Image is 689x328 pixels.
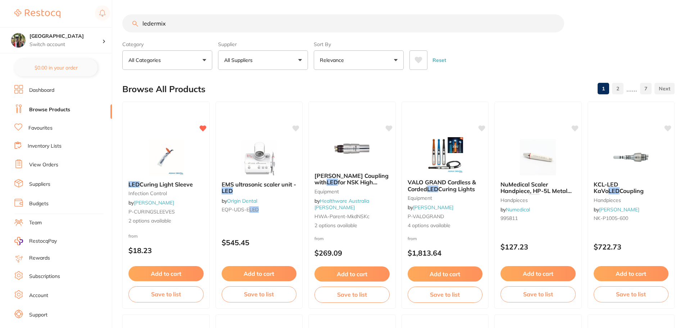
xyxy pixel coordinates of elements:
[594,206,639,213] span: by
[222,266,297,281] button: Add to cart
[314,287,390,302] button: Save to list
[500,243,576,251] p: $127.23
[430,50,448,70] button: Reset
[122,50,212,70] button: All Categories
[128,181,140,188] em: LED
[594,266,669,281] button: Add to cart
[14,237,23,245] img: RestocqPay
[408,287,483,302] button: Save to list
[408,249,483,257] p: $1,813.64
[314,222,390,229] span: 2 options available
[128,286,204,302] button: Save to list
[408,266,483,282] button: Add to cart
[222,206,249,213] span: EQP-UDS-E
[128,246,204,255] p: $18.23
[14,59,98,76] button: $0.00 in your order
[598,81,609,96] a: 1
[142,139,189,175] img: LED Curing Light Sleeve
[422,137,468,173] img: VALO GRAND Cordless & Corded LED Curing Lights
[314,198,369,211] span: by
[128,190,204,196] small: infection control
[594,181,618,194] span: KCL-LED KaVo
[224,57,255,64] p: All Suppliers
[29,311,47,319] a: Support
[14,5,60,22] a: Restocq Logo
[11,33,26,48] img: Wanneroo Dental Centre
[140,181,193,188] span: Curing Light Sleeve
[328,131,375,167] img: Mk-dent Coupling with LED for NSK High Speed Handpieces
[427,185,438,193] em: LED
[222,187,233,194] em: LED
[28,143,62,150] a: Inventory Lists
[314,172,390,186] b: Mk-dent Coupling with LED for NSK High Speed Handpieces
[314,198,369,211] a: Healthware Australia [PERSON_NAME]
[128,266,204,281] button: Add to cart
[128,199,174,206] span: by
[408,236,417,241] span: from
[626,85,637,93] p: ......
[249,206,259,213] em: LED
[122,41,212,48] label: Category
[29,255,50,262] a: Rewards
[227,198,257,204] a: Origin Dental
[640,81,652,96] a: 7
[29,292,48,299] a: Account
[29,181,50,188] a: Suppliers
[14,237,57,245] a: RestocqPay
[314,179,377,192] span: for NSK High Speed Handpieces
[438,185,475,193] span: Curing Lights
[128,217,204,225] span: 2 options available
[314,41,404,48] label: Sort By
[314,249,390,257] p: $269.09
[30,33,102,40] h4: Wanneroo Dental Centre
[314,50,404,70] button: Relevance
[222,198,257,204] span: by
[128,233,138,239] span: from
[14,9,60,18] img: Restocq Logo
[408,204,453,211] span: by
[594,286,669,302] button: Save to list
[314,266,390,282] button: Add to cart
[506,206,530,213] a: Numedical
[500,215,518,221] span: 995811
[128,57,164,64] p: All Categories
[122,84,205,94] h2: Browse All Products
[599,206,639,213] a: [PERSON_NAME]
[500,197,576,203] small: handpieces
[222,286,297,302] button: Save to list
[314,236,324,241] span: from
[500,266,576,281] button: Add to cart
[594,215,628,221] span: NK-P1005-600
[236,139,282,175] img: EMS ultrasonic scaler unit - LED
[500,286,576,302] button: Save to list
[222,238,297,247] p: $545.45
[29,219,42,226] a: Team
[500,206,530,213] span: by
[612,81,624,96] a: 2
[594,181,669,194] b: KCL-LED KaVo LED Coupling
[408,213,444,220] span: P-VALOGRAND
[122,14,564,32] input: Search Products
[594,243,669,251] p: $722.73
[222,181,297,194] b: EMS ultrasonic scaler unit - LED
[29,106,70,113] a: Browse Products
[620,187,644,194] span: Coupling
[134,199,174,206] a: [PERSON_NAME]
[314,172,389,186] span: [PERSON_NAME] Coupling with
[515,139,561,175] img: NuMedical Scaler Handpiece, HP-5L Metal Head with LED, Compatible with EMS
[314,189,390,194] small: Equipment
[128,181,204,188] b: LED Curing Light Sleeve
[128,208,175,215] span: P-CURINGSLEEVES
[608,187,620,194] em: LED
[29,273,60,280] a: Subscriptions
[413,204,453,211] a: [PERSON_NAME]
[408,222,483,229] span: 4 options available
[218,50,308,70] button: All Suppliers
[218,41,308,48] label: Supplier
[30,41,102,48] p: Switch account
[314,213,370,220] span: HWA-parent-mkdNSKc
[29,161,58,169] a: View Orders
[500,181,572,201] span: NuMedical Scaler Handpiece, HP-5L Metal Head with
[327,179,338,186] em: LED
[608,139,654,175] img: KCL-LED KaVo LED Coupling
